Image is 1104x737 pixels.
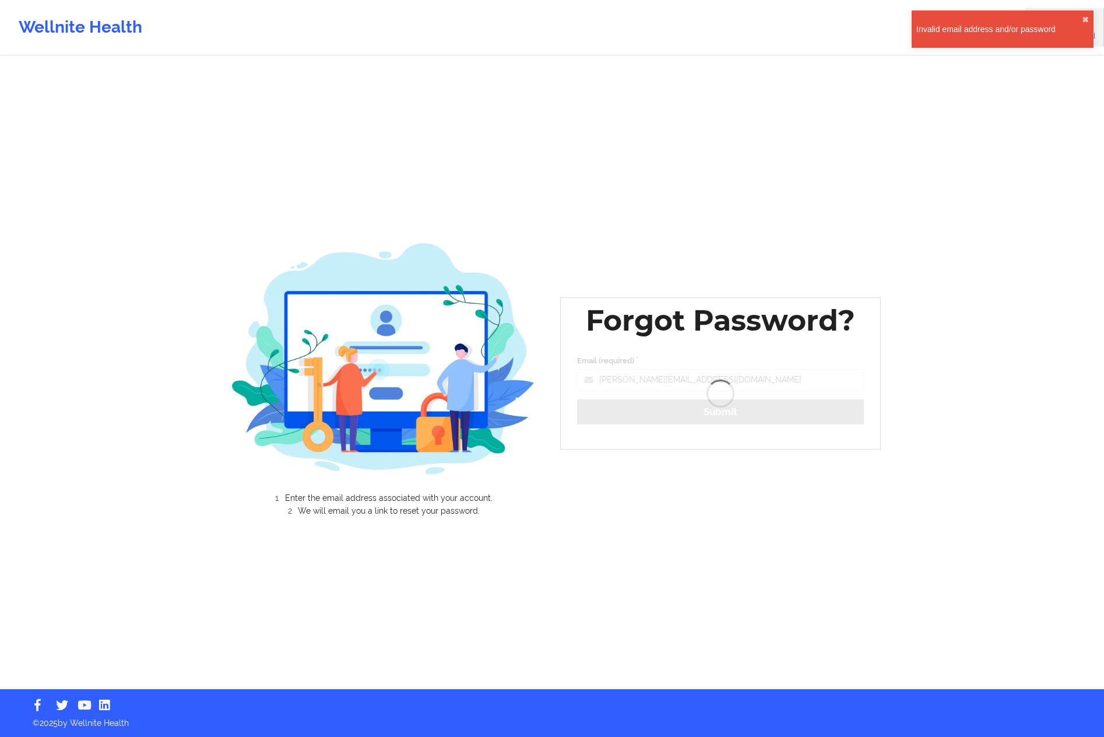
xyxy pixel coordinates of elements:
[242,504,536,515] li: We will email you a link to reset your password.
[1082,15,1089,24] button: close
[242,493,536,504] li: Enter the email address associated with your account.
[586,302,855,339] div: Forgot Password?
[916,23,1082,35] div: Invalid email address and/or password
[24,709,1080,729] p: © 2025 by Wellnite Health
[232,231,536,485] img: wellnite-forgot-password-hero_200.d80a7247.jpg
